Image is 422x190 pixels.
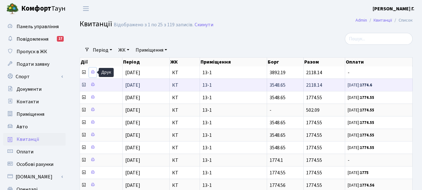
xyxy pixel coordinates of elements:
[3,83,66,95] a: Документи
[3,45,66,58] a: Пропуск в ЖК
[306,107,320,114] span: 502.09
[348,170,369,176] small: [DATE]:
[360,145,374,151] b: 1774.55
[202,183,264,188] span: 13-1
[3,95,66,108] a: Контакти
[306,169,322,176] span: 1774.55
[3,146,66,158] a: Оплати
[373,5,415,13] a: [PERSON_NAME] Г.
[202,170,264,175] span: 13-1
[202,83,264,88] span: 13-1
[348,120,374,126] small: [DATE]:
[57,36,64,42] div: 17
[99,68,114,77] div: Друк
[270,82,285,89] span: 3548.65
[270,69,285,76] span: 3892.19
[80,18,112,29] span: Квитанції
[345,58,413,66] th: Оплати
[122,58,170,66] th: Період
[125,182,140,189] span: [DATE]
[270,94,285,101] span: 3548.65
[360,182,374,188] b: 1774.56
[125,132,140,139] span: [DATE]
[90,45,115,55] a: Період
[348,132,374,138] small: [DATE]:
[172,95,197,100] span: КТ
[3,33,66,45] a: Повідомлення17
[133,45,170,55] a: Приміщення
[345,33,413,45] input: Пошук...
[172,183,197,188] span: КТ
[3,108,66,121] a: Приміщення
[360,107,374,113] b: 1774.55
[306,144,322,151] span: 1774.55
[348,107,374,113] small: [DATE]:
[202,108,264,113] span: 13-1
[270,182,285,189] span: 1774.56
[172,120,197,125] span: КТ
[125,119,140,126] span: [DATE]
[348,158,410,163] span: -
[6,3,19,15] img: logo.png
[125,157,140,164] span: [DATE]
[392,17,413,24] li: Список
[202,95,264,100] span: 13-1
[21,3,66,14] span: Таун
[348,182,374,188] small: [DATE]:
[360,95,374,100] b: 1774.55
[306,82,322,89] span: 2118.14
[3,70,66,83] a: Спорт
[125,107,140,114] span: [DATE]
[3,171,66,183] a: [DOMAIN_NAME]
[125,144,140,151] span: [DATE]
[348,70,410,75] span: -
[374,17,392,23] a: Квитанції
[3,20,66,33] a: Панель управління
[172,83,197,88] span: КТ
[202,158,264,163] span: 13-1
[270,119,285,126] span: 3548.65
[3,158,66,171] a: Особові рахунки
[355,17,367,23] a: Admin
[270,169,285,176] span: 1774.55
[17,23,59,30] span: Панель управління
[202,145,264,150] span: 13-1
[17,61,49,68] span: Подати заявку
[172,70,197,75] span: КТ
[3,58,66,70] a: Подати заявку
[17,111,44,118] span: Приміщення
[348,145,374,151] small: [DATE]:
[306,182,322,189] span: 1774.55
[270,144,285,151] span: 3548.65
[78,3,94,14] button: Переключити навігацію
[21,3,51,13] b: Комфорт
[200,58,267,66] th: Приміщення
[17,136,39,143] span: Квитанції
[360,82,372,88] b: 1774.6
[172,170,197,175] span: КТ
[3,133,66,146] a: Квитанції
[172,108,197,113] span: КТ
[267,58,304,66] th: Борг
[360,132,374,138] b: 1774.55
[125,169,140,176] span: [DATE]
[17,161,53,168] span: Особові рахунки
[170,58,200,66] th: ЖК
[172,133,197,138] span: КТ
[17,123,28,130] span: Авто
[17,148,33,155] span: Оплати
[17,36,48,43] span: Повідомлення
[270,157,283,164] span: 1774.1
[17,48,47,55] span: Пропуск в ЖК
[80,58,122,66] th: Дії
[202,70,264,75] span: 13-1
[125,69,140,76] span: [DATE]
[373,5,415,12] b: [PERSON_NAME] Г.
[346,14,422,27] nav: breadcrumb
[306,94,322,101] span: 1774.55
[195,22,213,28] a: Скинути
[116,45,132,55] a: ЖК
[3,121,66,133] a: Авто
[17,98,39,105] span: Контакти
[306,132,322,139] span: 1774.55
